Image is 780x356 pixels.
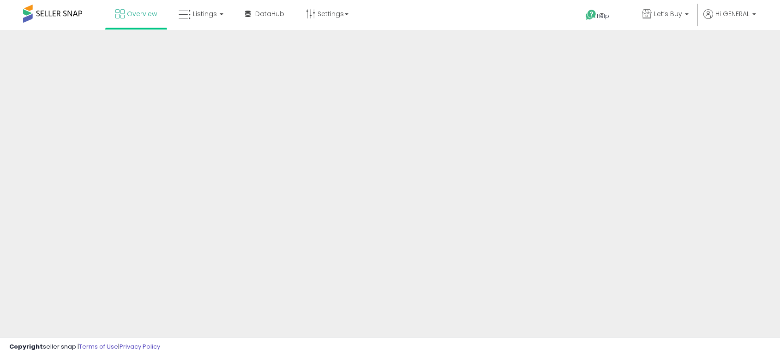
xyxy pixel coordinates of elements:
[127,9,157,18] span: Overview
[715,9,750,18] span: Hi GENERAL
[703,9,756,30] a: Hi GENERAL
[255,9,284,18] span: DataHub
[193,9,217,18] span: Listings
[9,342,43,351] strong: Copyright
[578,2,627,30] a: Help
[597,12,609,20] span: Help
[585,9,597,21] i: Get Help
[120,342,160,351] a: Privacy Policy
[79,342,118,351] a: Terms of Use
[654,9,682,18] span: Let’s Buy
[9,343,160,351] div: seller snap | |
